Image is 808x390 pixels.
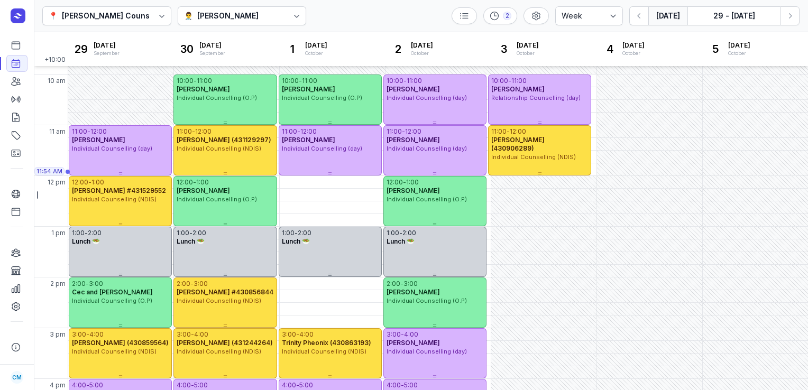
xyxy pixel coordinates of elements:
[387,127,402,136] div: 11:00
[184,10,193,22] div: 👨‍⚕️
[190,280,194,288] div: -
[387,229,399,237] div: 1:00
[387,339,440,347] span: [PERSON_NAME]
[189,229,192,237] div: -
[387,178,403,187] div: 12:00
[296,381,299,389] div: -
[402,127,405,136] div: -
[403,280,418,288] div: 3:00
[177,77,194,85] div: 10:00
[48,77,66,85] span: 10 am
[49,10,58,22] div: 📍
[193,178,196,187] div: -
[387,187,440,194] span: [PERSON_NAME]
[72,348,157,355] span: Individual Counselling (NDIS)
[192,127,195,136] div: -
[401,330,404,339] div: -
[194,330,208,339] div: 4:00
[491,153,576,161] span: Individual Counselling (NDIS)
[387,196,467,203] span: Individual Counselling (O.P)
[50,280,66,288] span: 2 pm
[411,41,433,50] span: [DATE]
[89,330,104,339] div: 4:00
[194,77,197,85] div: -
[411,50,433,57] div: October
[72,330,86,339] div: 3:00
[282,237,310,245] span: Lunch 🥗
[503,12,511,20] div: 2
[402,229,416,237] div: 2:00
[191,330,194,339] div: -
[50,330,66,339] span: 3 pm
[178,41,195,58] div: 30
[177,339,273,347] span: [PERSON_NAME] (431244264)
[72,237,100,245] span: Lunch 🥗
[404,381,418,389] div: 5:00
[403,77,407,85] div: -
[299,77,302,85] div: -
[36,167,62,175] span: 11:54 AM
[507,127,510,136] div: -
[90,127,107,136] div: 12:00
[72,339,169,347] span: [PERSON_NAME] (430859564)
[282,339,371,347] span: Trinity Pheonix (430863193)
[199,41,225,50] span: [DATE]
[89,381,103,389] div: 5:00
[622,50,645,57] div: October
[72,196,157,203] span: Individual Counselling (NDIS)
[94,50,120,57] div: September
[400,280,403,288] div: -
[298,229,311,237] div: 2:00
[72,229,85,237] div: 1:00
[44,55,68,66] span: +10:00
[177,187,230,194] span: [PERSON_NAME]
[282,348,366,355] span: Individual Counselling (NDIS)
[177,145,261,152] span: Individual Counselling (NDIS)
[177,178,193,187] div: 12:00
[88,178,91,187] div: -
[687,6,781,25] button: 29 - [DATE]
[387,330,401,339] div: 3:00
[87,127,90,136] div: -
[62,10,170,22] div: [PERSON_NAME] Counselling
[406,178,419,187] div: 1:00
[511,77,527,85] div: 11:00
[299,330,314,339] div: 4:00
[194,381,208,389] div: 5:00
[72,381,86,389] div: 4:00
[401,381,404,389] div: -
[282,330,296,339] div: 3:00
[72,288,153,296] span: Cec and [PERSON_NAME]
[387,145,467,152] span: Individual Counselling (day)
[72,280,86,288] div: 2:00
[177,94,257,101] span: Individual Counselling (O.P)
[177,85,230,93] span: [PERSON_NAME]
[196,178,209,187] div: 1:00
[403,178,406,187] div: -
[197,10,259,22] div: [PERSON_NAME]
[491,136,545,152] span: [PERSON_NAME] (430906289)
[282,229,295,237] div: 1:00
[305,50,327,57] div: October
[387,297,467,304] span: Individual Counselling (O.P)
[86,381,89,389] div: -
[387,77,403,85] div: 10:00
[282,145,362,152] span: Individual Counselling (day)
[404,330,418,339] div: 4:00
[508,77,511,85] div: -
[91,178,104,187] div: 1:00
[282,136,335,144] span: [PERSON_NAME]
[72,127,87,136] div: 11:00
[197,77,212,85] div: 11:00
[72,41,89,58] div: 29
[648,6,687,25] button: [DATE]
[517,50,539,57] div: October
[191,381,194,389] div: -
[299,381,313,389] div: 5:00
[195,127,212,136] div: 12:00
[495,41,512,58] div: 3
[387,381,401,389] div: 4:00
[72,145,152,152] span: Individual Counselling (day)
[86,280,89,288] div: -
[49,127,66,136] span: 11 am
